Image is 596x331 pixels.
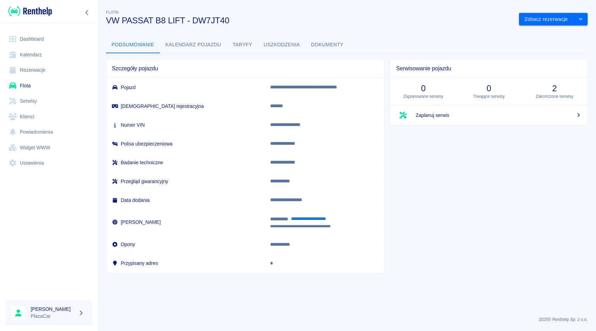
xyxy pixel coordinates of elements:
[6,47,92,63] a: Kalendarz
[462,93,516,100] p: Trwające serwisy
[6,124,92,140] a: Powiadomienia
[462,84,516,93] h3: 0
[306,37,349,53] button: Dokumenty
[574,13,588,26] button: drop-down
[456,78,522,105] a: 0Trwające serwisy
[415,112,582,119] span: Zaplanuj serwis
[527,93,582,100] p: Zakończone serwisy
[6,93,92,109] a: Serwisy
[106,316,588,323] p: 2025 © Renthelp Sp. z o.o.
[112,241,259,248] h6: Opony
[6,109,92,125] a: Klienci
[390,78,456,105] a: 0Zaplanowane serwisy
[112,219,259,226] h6: [PERSON_NAME]
[527,84,582,93] h3: 2
[396,65,582,72] span: Serwisowanie pojazdu
[6,155,92,171] a: Ustawienia
[390,105,587,125] a: Zaplanuj serwis
[6,78,92,94] a: Flota
[112,84,259,91] h6: Pojazd
[6,140,92,156] a: Widget WWW
[258,37,306,53] button: Uszkodzenia
[112,121,259,128] h6: Numer VIN
[112,159,259,166] h6: Badanie techniczne
[112,178,259,185] h6: Przegląd gwarancyjny
[6,31,92,47] a: Dashboard
[106,10,119,14] span: Flota
[106,16,513,25] h3: VW PASSAT B8 LIFT - DW7JT40
[112,140,259,147] h6: Polisa ubezpieczeniowa
[31,306,75,313] h6: [PERSON_NAME]
[522,78,587,105] a: 2Zakończone serwisy
[160,37,227,53] button: Kalendarz pojazdu
[8,6,52,17] img: Renthelp logo
[112,197,259,204] h6: Data dodania
[519,13,574,26] button: Zobacz rezerwacje
[112,65,379,72] span: Szczegóły pojazdu
[106,37,160,53] button: Podsumowanie
[396,84,450,93] h3: 0
[227,37,258,53] button: Taryfy
[31,313,75,320] p: PlazaCar
[112,260,259,267] h6: Przypisany adres
[112,103,259,110] h6: [DEMOGRAPHIC_DATA] rejestracyjna
[6,6,52,17] a: Renthelp logo
[396,93,450,100] p: Zaplanowane serwisy
[6,62,92,78] a: Rezerwacje
[82,8,92,17] button: Zwiń nawigację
